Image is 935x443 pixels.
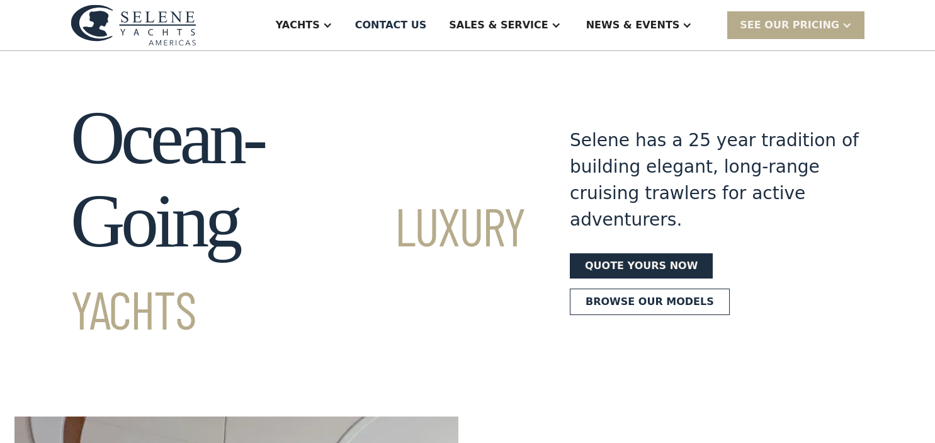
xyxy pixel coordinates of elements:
a: Quote yours now [570,253,713,279]
div: SEE Our Pricing [727,11,864,38]
div: News & EVENTS [586,18,680,33]
div: Yachts [276,18,320,33]
div: SEE Our Pricing [740,18,839,33]
img: logo [71,4,196,45]
a: Browse our models [570,289,730,315]
span: Luxury Yachts [71,193,524,340]
h1: Ocean-Going [71,96,524,346]
div: Contact US [355,18,427,33]
div: Selene has a 25 year tradition of building elegant, long-range cruising trawlers for active adven... [570,127,859,233]
div: Sales & Service [449,18,548,33]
